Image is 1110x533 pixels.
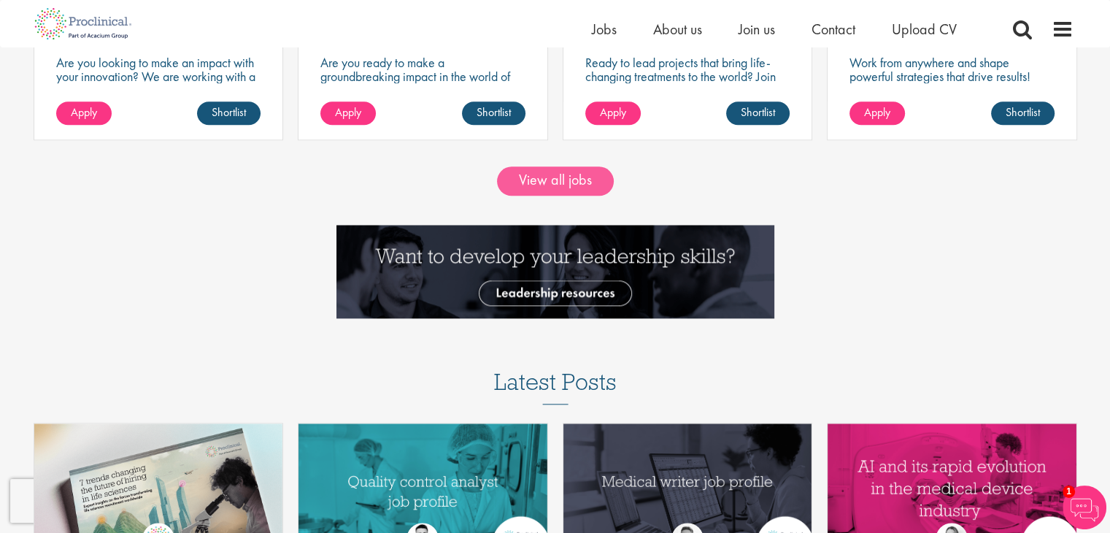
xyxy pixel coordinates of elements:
a: Shortlist [991,101,1055,125]
a: Join us [739,20,775,39]
a: Apply [56,101,112,125]
p: Ready to lead projects that bring life-changing treatments to the world? Join our client at the f... [585,55,790,125]
p: Work from anywhere and shape powerful strategies that drive results! Enjoy the freedom of remote ... [849,55,1055,125]
h3: Latest Posts [494,369,617,404]
a: Shortlist [726,101,790,125]
a: Want to develop your leadership skills? See our Leadership Resources [336,262,774,277]
p: Are you ready to make a groundbreaking impact in the world of biotechnology? Join a growing compa... [320,55,525,125]
span: Apply [335,104,361,120]
a: Jobs [592,20,617,39]
span: Apply [864,104,890,120]
span: 1 [1063,486,1075,498]
span: Apply [600,104,626,120]
span: Apply [71,104,97,120]
a: Apply [320,101,376,125]
img: Want to develop your leadership skills? See our Leadership Resources [336,225,774,318]
a: About us [653,20,702,39]
a: Apply [849,101,905,125]
a: View all jobs [497,166,614,196]
a: Shortlist [462,101,525,125]
a: Contact [812,20,855,39]
img: Chatbot [1063,486,1106,529]
iframe: reCAPTCHA [10,479,197,523]
a: Apply [585,101,641,125]
a: Upload CV [892,20,957,39]
p: Are you looking to make an impact with your innovation? We are working with a well-established ph... [56,55,261,125]
a: Shortlist [197,101,261,125]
